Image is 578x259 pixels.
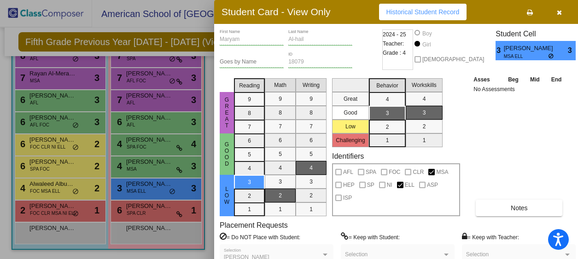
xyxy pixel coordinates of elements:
span: MSA [436,167,448,178]
span: AFL [343,167,353,178]
div: Boy [422,29,432,38]
h3: Student Card - View Only [222,6,331,17]
label: = Keep with Student: [341,232,400,242]
h3: Student Cell [496,29,576,38]
th: Asses [471,75,502,85]
input: goes by name [220,59,284,65]
span: HEP [343,179,355,190]
button: Historical Student Record [379,4,467,20]
span: Good [222,141,231,167]
button: Notes [476,200,562,216]
div: Girl [422,40,431,49]
span: Notes [511,204,528,212]
th: End [545,75,567,85]
input: Enter ID [288,59,352,65]
span: 3 [496,45,503,56]
span: NI [387,179,392,190]
th: Mid [525,75,545,85]
span: FOC [389,167,400,178]
label: = Do NOT Place with Student: [220,232,300,242]
td: No Assessments [471,85,567,94]
span: ISP [343,192,352,203]
span: ELL [405,179,415,190]
label: Identifiers [332,152,364,161]
span: Low [222,186,231,205]
span: [DEMOGRAPHIC_DATA] [422,54,484,65]
span: Great [222,97,231,129]
span: ASP [427,179,438,190]
span: 3 [568,45,576,56]
span: SP [367,179,374,190]
span: 2024 - 25 [383,30,406,39]
span: Grade : 4 [383,48,406,58]
span: CLR [413,167,424,178]
th: Beg [502,75,524,85]
span: [PERSON_NAME] [504,44,555,53]
span: SPA [366,167,376,178]
span: MSA ELL [504,53,549,60]
span: Historical Student Record [386,8,460,16]
span: Teacher: [383,39,404,48]
label: Placement Requests [220,221,288,230]
label: = Keep with Teacher: [462,232,519,242]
